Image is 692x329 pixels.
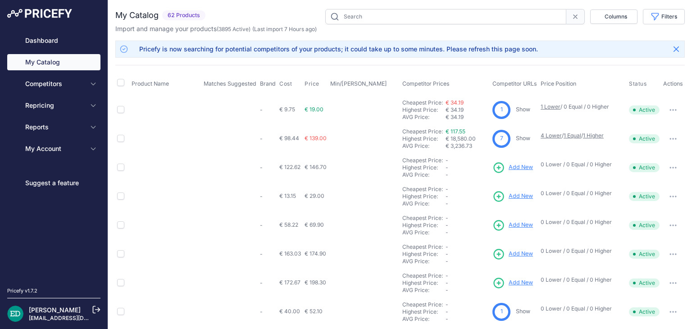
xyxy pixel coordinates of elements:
[279,221,298,228] span: € 58.22
[402,243,443,250] a: Cheapest Price:
[402,193,446,200] div: Highest Price:
[115,24,317,33] p: Import and manage your products
[260,251,276,258] p: -
[669,42,683,56] button: Close
[629,163,660,172] span: Active
[541,190,620,197] p: 0 Lower / 0 Equal / 0 Higher
[219,26,249,32] a: 3895 Active
[7,32,100,276] nav: Sidebar
[629,134,660,143] span: Active
[663,80,683,87] span: Actions
[643,9,685,24] button: Filters
[279,308,300,315] span: € 40.00
[541,132,562,139] a: 4 Lower
[541,219,620,226] p: 0 Lower / 0 Equal / 0 Higher
[541,132,620,139] p: / /
[7,76,100,92] button: Competitors
[402,258,446,265] div: AVG Price:
[402,186,443,192] a: Cheapest Price:
[446,164,448,171] span: -
[402,114,446,121] div: AVG Price:
[492,190,533,203] a: Add New
[446,308,448,315] span: -
[402,272,443,279] a: Cheapest Price:
[516,308,530,315] a: Show
[509,279,533,287] span: Add New
[509,163,533,172] span: Add New
[132,80,169,87] span: Product Name
[305,135,327,142] span: € 139.00
[217,26,250,32] span: ( )
[446,157,448,164] span: -
[260,222,276,229] p: -
[402,106,446,114] div: Highest Price:
[629,307,660,316] span: Active
[446,222,448,228] span: -
[629,80,649,87] button: Status
[492,248,533,260] a: Add New
[7,32,100,49] a: Dashboard
[305,164,327,170] span: € 146.70
[305,80,321,87] button: Price
[279,164,300,170] span: € 122.62
[446,128,465,135] a: € 117.55
[402,164,446,171] div: Highest Price:
[279,250,301,257] span: € 163.03
[590,9,637,24] button: Columns
[402,315,446,323] div: AVG Price:
[446,99,464,106] a: € 34.19
[330,80,387,87] span: Min/[PERSON_NAME]
[500,134,503,143] span: 7
[446,279,448,286] span: -
[541,305,620,312] p: 0 Lower / 0 Equal / 0 Higher
[305,106,323,113] span: € 19.00
[29,315,123,321] a: [EMAIL_ADDRESS][DOMAIN_NAME]
[446,200,448,207] span: -
[260,164,276,171] p: -
[25,79,84,88] span: Competitors
[305,192,324,199] span: € 29.00
[402,128,443,135] a: Cheapest Price:
[492,80,537,87] span: Competitor URLs
[446,258,448,265] span: -
[446,272,448,279] span: -
[446,135,476,142] span: € 18,580.00
[260,106,276,114] p: -
[446,114,489,121] div: € 34.19
[541,161,620,168] p: 0 Lower / 0 Equal / 0 Higher
[402,171,446,178] div: AVG Price:
[446,315,448,322] span: -
[204,80,256,87] span: Matches Suggested
[7,97,100,114] button: Repricing
[402,229,446,236] div: AVG Price:
[279,192,296,199] span: € 13.15
[541,103,620,110] p: / 0 Equal / 0 Higher
[446,301,448,308] span: -
[629,250,660,259] span: Active
[402,135,446,142] div: Highest Price:
[402,301,443,308] a: Cheapest Price:
[252,26,317,32] span: (Last import 7 Hours ago)
[260,80,276,87] span: Brand
[29,306,81,314] a: [PERSON_NAME]
[25,144,84,153] span: My Account
[7,54,100,70] a: My Catalog
[7,119,100,135] button: Reports
[25,101,84,110] span: Repricing
[583,132,604,139] a: 1 Higher
[7,287,37,295] div: Pricefy v1.7.2
[629,105,660,114] span: Active
[305,308,323,315] span: € 52.10
[325,9,566,24] input: Search
[516,106,530,113] a: Show
[541,247,620,255] p: 0 Lower / 0 Equal / 0 Higher
[162,10,205,21] span: 62 Products
[541,80,576,87] span: Price Position
[501,105,503,114] span: 1
[402,215,443,221] a: Cheapest Price:
[446,142,489,150] div: € 3,236.73
[509,192,533,201] span: Add New
[305,279,326,286] span: € 198.30
[629,80,647,87] span: Status
[492,161,533,174] a: Add New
